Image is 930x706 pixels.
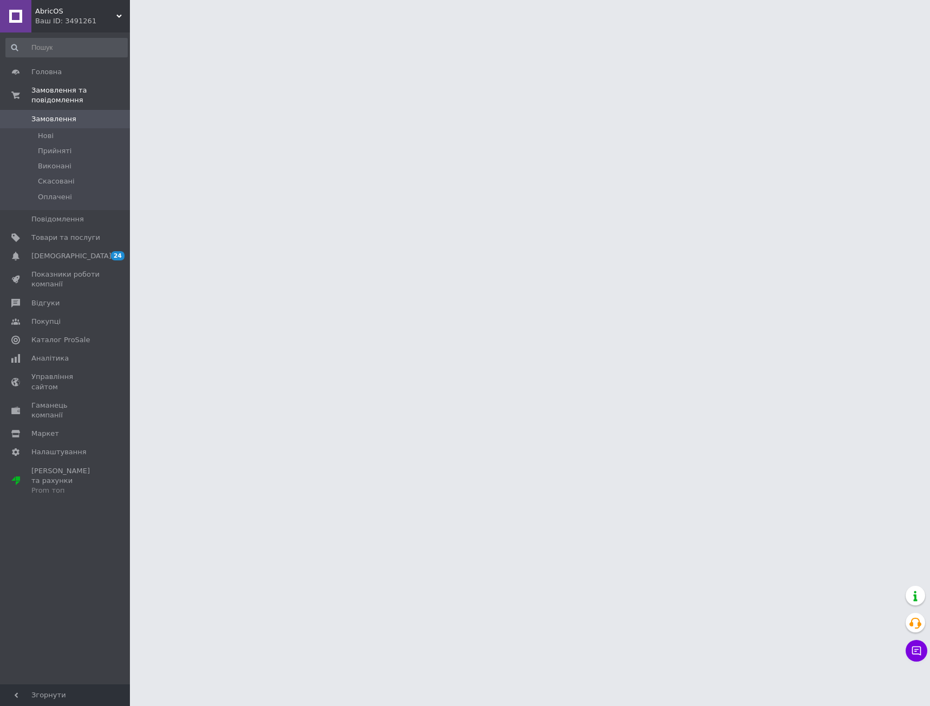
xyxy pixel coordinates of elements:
span: Показники роботи компанії [31,270,100,289]
span: [DEMOGRAPHIC_DATA] [31,251,112,261]
span: Виконані [38,161,71,171]
span: Маркет [31,429,59,439]
div: Prom топ [31,486,100,495]
button: Чат з покупцем [906,640,927,662]
span: Аналітика [31,354,69,363]
span: Покупці [31,317,61,326]
div: Ваш ID: 3491261 [35,16,130,26]
span: Прийняті [38,146,71,156]
span: Замовлення [31,114,76,124]
span: Повідомлення [31,214,84,224]
span: Товари та послуги [31,233,100,243]
span: Налаштування [31,447,87,457]
span: Управління сайтом [31,372,100,391]
input: Пошук [5,38,128,57]
span: Головна [31,67,62,77]
span: Гаманець компанії [31,401,100,420]
span: Каталог ProSale [31,335,90,345]
span: Відгуки [31,298,60,308]
span: AbricOS [35,6,116,16]
span: Замовлення та повідомлення [31,86,130,105]
span: [PERSON_NAME] та рахунки [31,466,100,496]
span: Скасовані [38,176,75,186]
span: 24 [111,251,125,260]
span: Нові [38,131,54,141]
span: Оплачені [38,192,72,202]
